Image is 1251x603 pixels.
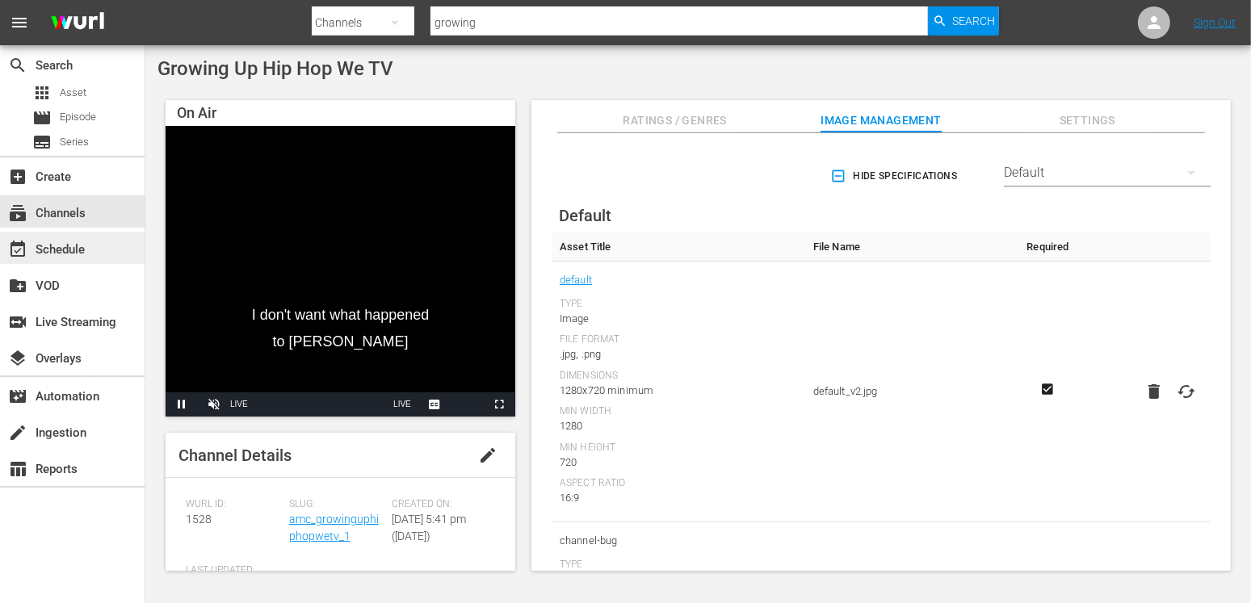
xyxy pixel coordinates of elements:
span: Episode [60,109,96,125]
span: Series [32,132,52,152]
span: Created On: [392,498,487,511]
span: Schedule [8,240,27,259]
span: LIVE [393,400,411,408]
div: Default [1004,150,1211,195]
button: Seek to live, currently playing live [386,392,418,417]
a: amc_growinguphiphopwetv_1 [289,513,379,542]
button: Search [928,6,999,36]
div: Type [560,298,797,311]
span: Asset [60,85,86,101]
span: Ingestion [8,423,27,442]
button: Unmute [198,392,230,417]
span: Asset [32,83,52,103]
div: 720 [560,454,797,471]
th: Required [1018,232,1077,262]
button: Pause [166,392,198,417]
a: Sign Out [1194,16,1236,29]
svg: Required [1038,382,1057,396]
span: subscriptions [8,203,27,223]
div: 16:9 [560,490,797,506]
button: Fullscreen [483,392,515,417]
span: Last Updated: [186,564,281,577]
span: [DATE] 5:41 pm ([DATE]) [392,513,466,542]
button: Picture-in-Picture [451,392,483,417]
a: default [560,270,592,291]
th: Asset Title [552,232,805,262]
button: Captions [418,392,451,417]
span: Hide Specifications [833,168,957,185]
span: Overlays [8,349,27,368]
div: Type [560,559,797,572]
div: Min Width [560,405,797,418]
span: Image Management [821,111,942,131]
span: Channel Details [178,446,292,465]
span: Default [559,206,611,225]
span: Search [8,56,27,75]
span: VOD [8,276,27,295]
button: edit [468,436,507,475]
div: .jpg, .png [560,346,797,362]
span: Slug: [289,498,384,511]
div: File Format [560,333,797,346]
div: Logo [560,572,797,588]
td: default_v2.jpg [805,262,1018,522]
div: LIVE [230,392,248,417]
span: Automation [8,387,27,406]
span: Ratings / Genres [615,111,736,131]
span: Growing Up Hip Hop We TV [157,57,393,80]
span: 1528 [186,513,212,526]
img: ans4CAIJ8jUAAAAAAAAAAAAAAAAAAAAAAAAgQb4GAAAAAAAAAAAAAAAAAAAAAAAAJMjXAAAAAAAAAAAAAAAAAAAAAAAAgAT5G... [39,4,116,42]
th: File Name [805,232,1018,262]
div: Aspect Ratio [560,477,797,490]
span: Search [952,6,995,36]
span: Series [60,134,89,150]
span: Episode [32,108,52,128]
div: Video Player [166,126,515,417]
span: Wurl ID: [186,498,281,511]
div: Min Height [560,442,797,454]
div: 1280x720 minimum [560,383,797,399]
span: Live Streaming [8,312,27,332]
button: Hide Specifications [827,153,963,199]
div: 1280 [560,418,797,434]
div: Image [560,311,797,327]
span: channel-bug [560,530,797,551]
span: add_box [8,167,27,186]
span: Reports [8,459,27,479]
span: On Air [177,104,216,121]
span: Settings [1026,111,1148,131]
div: Dimensions [560,370,797,383]
span: edit [478,446,497,465]
span: menu [10,13,29,32]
